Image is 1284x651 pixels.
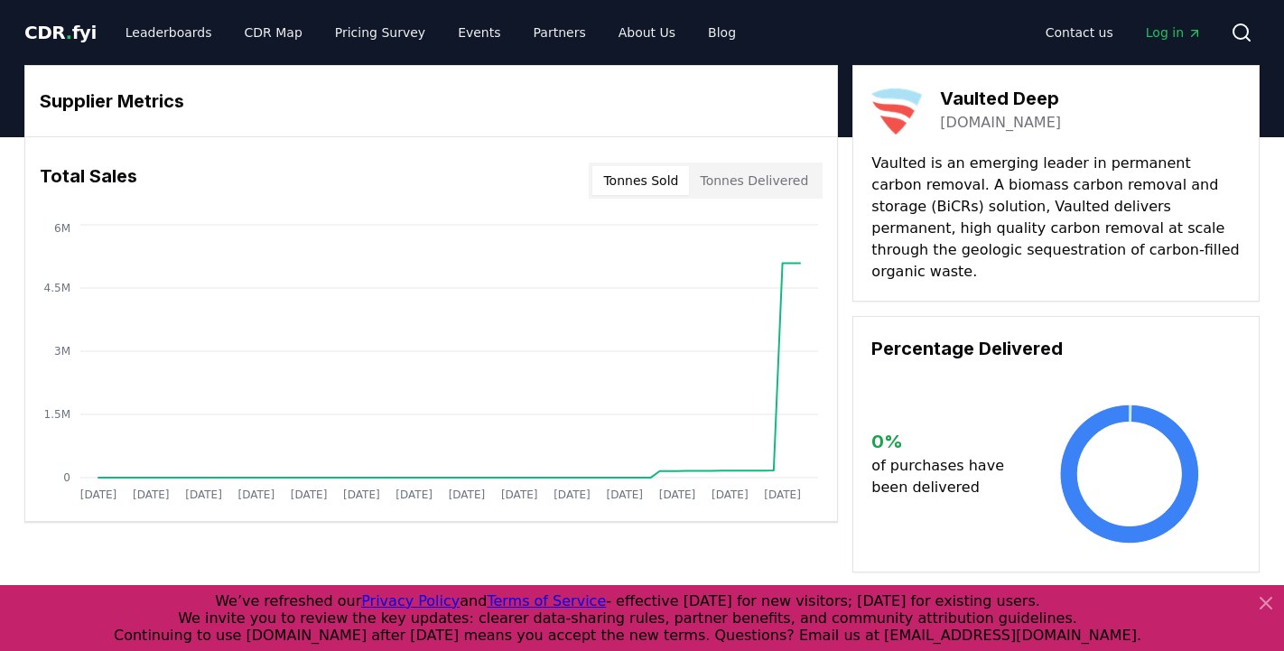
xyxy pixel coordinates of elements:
a: [DOMAIN_NAME] [940,112,1061,134]
tspan: 3M [54,345,70,358]
tspan: [DATE] [395,488,433,501]
h3: Vaulted Deep [940,85,1061,112]
h3: 0 % [871,428,1019,455]
a: Events [443,16,515,49]
a: Blog [693,16,750,49]
tspan: [DATE] [343,488,380,501]
a: Log in [1131,16,1216,49]
tspan: [DATE] [449,488,486,501]
tspan: 0 [63,471,70,484]
h3: Supplier Metrics [40,88,823,115]
a: About Us [604,16,690,49]
h3: Percentage Delivered [871,335,1241,362]
tspan: [DATE] [554,488,591,501]
a: Leaderboards [111,16,227,49]
tspan: [DATE] [238,488,275,501]
tspan: [DATE] [501,488,538,501]
tspan: [DATE] [291,488,328,501]
span: . [66,22,72,43]
a: CDR.fyi [24,20,97,45]
p: of purchases have been delivered [871,455,1019,498]
tspan: [DATE] [764,488,801,501]
tspan: [DATE] [712,488,749,501]
tspan: [DATE] [133,488,170,501]
nav: Main [111,16,750,49]
span: Log in [1146,23,1202,42]
tspan: 4.5M [44,282,70,294]
tspan: 1.5M [44,408,70,421]
span: CDR fyi [24,22,97,43]
h3: Total Sales [40,163,137,199]
img: Vaulted Deep-logo [871,84,922,135]
tspan: [DATE] [606,488,643,501]
a: Pricing Survey [321,16,440,49]
a: CDR Map [230,16,317,49]
tspan: [DATE] [185,488,222,501]
a: Contact us [1031,16,1128,49]
nav: Main [1031,16,1216,49]
a: Partners [519,16,600,49]
tspan: 6M [54,222,70,235]
p: Vaulted is an emerging leader in permanent carbon removal. A biomass carbon removal and storage (... [871,153,1241,283]
button: Tonnes Sold [592,166,689,195]
button: Tonnes Delivered [689,166,819,195]
tspan: [DATE] [80,488,117,501]
tspan: [DATE] [659,488,696,501]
